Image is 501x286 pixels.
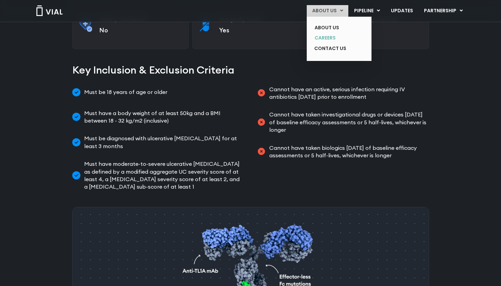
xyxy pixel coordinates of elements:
[82,160,244,191] span: Must have moderate-to-severe ulcerative [MEDICAL_DATA] as defined by a modified aggregate UC seve...
[385,5,418,17] a: UPDATES
[99,26,182,34] p: No
[82,109,244,125] span: Must have a body weight of at least 50kg and a BMI between 18 - 32 kg/m2 (inclusive)
[268,111,429,133] span: Cannot have taken investigational drugs or devices [DATE] of baseline efficacy assessments or 5 h...
[309,33,359,43] a: CAREERS
[339,26,422,34] p: Yes
[219,26,302,34] p: Yes
[309,43,359,54] a: CONTACT US
[309,22,359,33] a: ABOUT US
[99,16,182,22] h3: Healthy Volunteers?
[82,134,244,150] span: Must be diagnosed with ulcerative [MEDICAL_DATA] for at least 3 months
[349,5,385,17] a: PIPELINEMenu Toggle
[219,16,302,22] h3: Biologically naive?
[339,16,422,22] h3: Biologically experienced?
[72,63,429,77] h2: Key Inclusion & Exclusion Criteria
[268,144,429,159] span: Cannot have taken biologics [DATE] of baseline efficacy assessments or 5 half-lives, whichever is...
[268,85,429,101] span: Cannot have an active, serious infection requiring IV antibiotics [DATE] prior to enrollment
[419,5,468,17] a: PARTNERSHIPMenu Toggle
[36,5,63,16] img: Vial Logo
[82,85,167,99] span: Must be 18 years of age or older
[307,5,348,17] a: ABOUT USMenu Toggle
